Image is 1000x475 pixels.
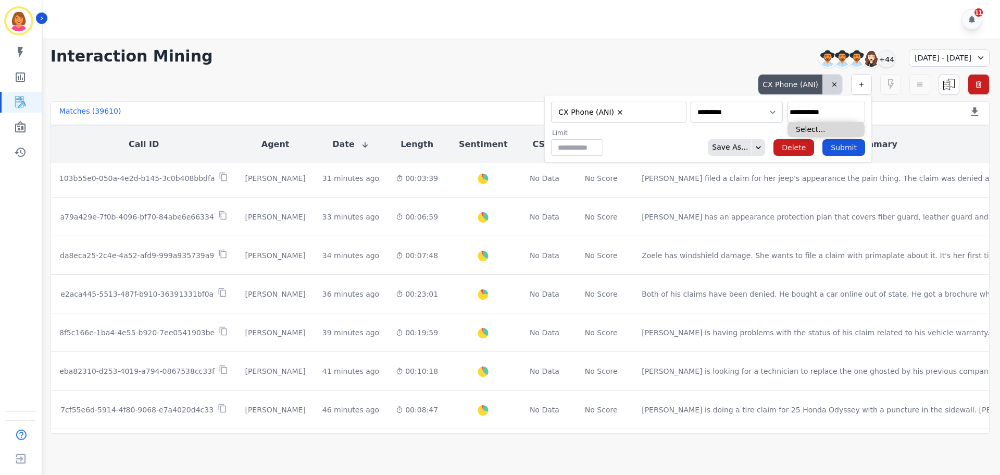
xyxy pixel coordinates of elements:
[878,50,895,68] div: +44
[401,138,433,151] button: Length
[585,173,618,184] div: No Score
[790,107,863,118] ul: selected options
[60,289,214,299] p: e2aca445-5513-487f-b910-36391331bf0a
[51,47,213,66] h1: Interaction Mining
[245,212,305,222] div: [PERSON_NAME]
[245,289,305,299] div: [PERSON_NAME]
[396,250,438,261] div: 00:07:48
[396,289,438,299] div: 00:23:01
[787,122,865,137] li: Select...
[332,138,369,151] button: Date
[909,49,990,67] div: [DATE] - [DATE]
[529,173,561,184] div: No Data
[396,405,438,415] div: 00:08:47
[322,212,379,222] div: 33 minutes ago
[245,327,305,338] div: [PERSON_NAME]
[245,173,305,184] div: [PERSON_NAME]
[322,405,379,415] div: 46 minutes ago
[322,250,379,261] div: 34 minutes ago
[59,106,121,120] div: Matches ( 39610 )
[59,327,215,338] p: 8f5c166e-1ba4-4e55-b920-7ee0541903be
[396,366,438,376] div: 00:10:18
[529,250,561,261] div: No Data
[529,289,561,299] div: No Data
[396,327,438,338] div: 00:19:59
[59,173,215,184] p: 103b55e0-050a-4e2d-b145-3c0b408bbdfa
[708,139,748,156] div: Save As...
[585,327,618,338] div: No Score
[60,250,214,261] p: da8eca25-2c4e-4a52-afd9-999a935739a9
[322,173,379,184] div: 31 minutes ago
[245,366,305,376] div: [PERSON_NAME]
[322,289,379,299] div: 36 minutes ago
[552,129,603,137] label: Limit
[585,250,618,261] div: No Score
[773,139,814,156] button: Delete
[396,212,438,222] div: 00:06:59
[261,138,290,151] button: Agent
[60,212,214,222] p: a79a429e-7f0b-4096-bf70-84abe6e66334
[322,327,379,338] div: 39 minutes ago
[529,366,561,376] div: No Data
[129,138,159,151] button: Call ID
[585,212,618,222] div: No Score
[396,173,438,184] div: 00:03:39
[554,106,680,118] ul: selected options
[555,107,628,117] li: CX Phone (ANI)
[245,250,305,261] div: [PERSON_NAME]
[245,405,305,415] div: [PERSON_NAME]
[459,138,507,151] button: Sentiment
[529,212,561,222] div: No Data
[585,405,618,415] div: No Score
[832,138,897,151] button: Call Summary
[616,108,624,116] button: Remove CX Phone (ANI)
[6,8,31,33] img: Bordered avatar
[533,138,557,151] button: CSAT
[60,405,214,415] p: 7cf55e6d-5914-4f80-9068-e7a4020d4c33
[585,289,618,299] div: No Score
[822,139,865,156] button: Submit
[585,366,618,376] div: No Score
[758,75,822,94] div: CX Phone (ANI)
[59,366,215,376] p: eba82310-d253-4019-a794-0867538cc33f
[529,405,561,415] div: No Data
[322,366,379,376] div: 41 minutes ago
[529,327,561,338] div: No Data
[974,8,983,17] div: 11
